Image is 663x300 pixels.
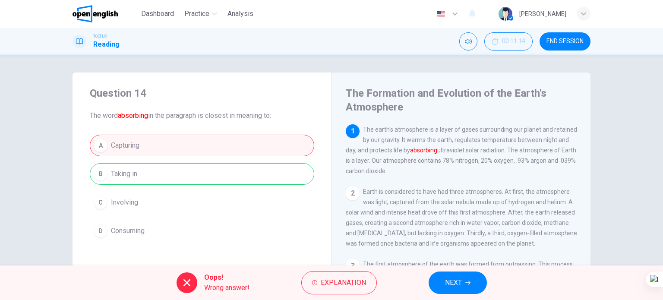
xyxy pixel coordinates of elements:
[346,126,577,174] span: The earth's atmosphere is a layer of gases surrounding our planet and retained by our gravity. It...
[346,124,360,138] div: 1
[502,38,525,45] span: 00:11:14
[346,188,577,247] span: Earth is considered to have had three atmospheres. At first, the atmosphere was light, captured f...
[346,86,575,114] h4: The Formation and Evolution of the Earth's Atmosphere
[184,9,209,19] span: Practice
[181,6,221,22] button: Practice
[346,259,360,273] div: 3
[484,32,533,51] button: 00:11:14
[436,11,446,17] img: en
[519,9,566,19] div: [PERSON_NAME]
[73,5,138,22] a: OpenEnglish logo
[204,272,249,283] span: Oops!
[90,111,314,121] span: The word in the paragraph is closest in meaning to:
[93,39,120,50] h1: Reading
[73,5,118,22] img: OpenEnglish logo
[540,32,590,51] button: END SESSION
[138,6,177,22] button: Dashboard
[204,283,249,293] span: Wrong answer!
[429,272,487,294] button: NEXT
[499,7,512,21] img: Profile picture
[93,33,107,39] span: TOEFL®
[346,186,360,200] div: 2
[484,32,533,51] div: Hide
[90,86,314,100] h4: Question 14
[118,111,148,120] font: absorbing
[321,277,366,289] span: Explanation
[301,271,377,294] button: Explanation
[546,38,584,45] span: END SESSION
[224,6,257,22] button: Analysis
[227,9,253,19] span: Analysis
[141,9,174,19] span: Dashboard
[445,277,462,289] span: NEXT
[459,32,477,51] div: Mute
[410,147,437,154] font: absorbing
